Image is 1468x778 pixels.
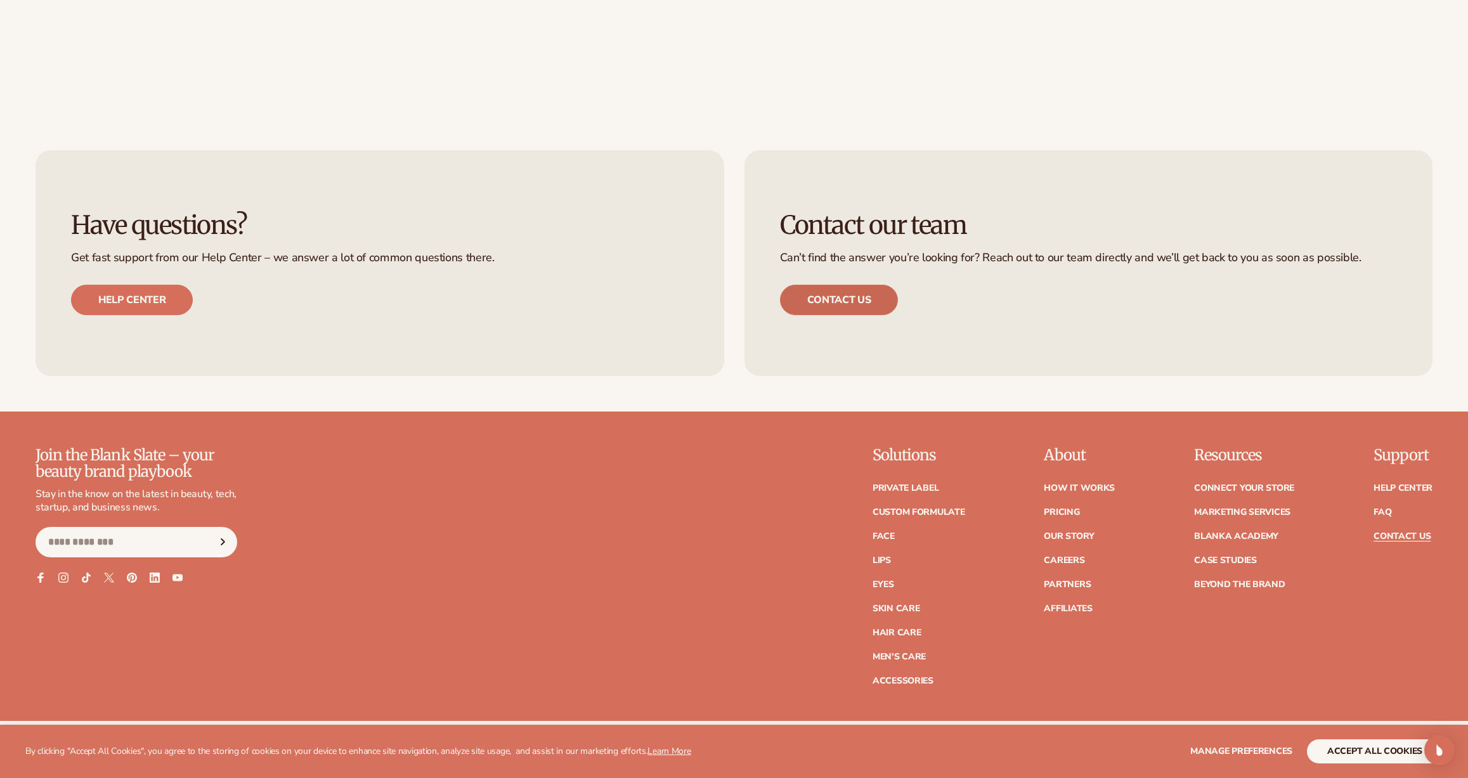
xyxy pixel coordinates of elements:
[873,628,921,637] a: Hair Care
[873,677,933,685] a: Accessories
[873,580,894,589] a: Eyes
[209,527,237,557] button: Subscribe
[1190,739,1292,763] button: Manage preferences
[873,556,891,565] a: Lips
[873,652,926,661] a: Men's Care
[873,447,965,464] p: Solutions
[1194,580,1285,589] a: Beyond the brand
[1044,604,1092,613] a: Affiliates
[1194,484,1294,493] a: Connect your store
[1194,532,1278,541] a: Blanka Academy
[1194,447,1294,464] p: Resources
[1374,447,1432,464] p: Support
[780,211,1398,239] h3: Contact our team
[873,508,965,517] a: Custom formulate
[873,484,939,493] a: Private label
[1194,508,1290,517] a: Marketing services
[71,211,689,239] h3: Have questions?
[1374,532,1431,541] a: Contact Us
[1044,556,1084,565] a: Careers
[780,285,899,315] a: Contact us
[1044,532,1094,541] a: Our Story
[1044,508,1079,517] a: Pricing
[71,252,689,264] p: Get fast support from our Help Center – we answer a lot of common questions there.
[1044,484,1115,493] a: How It Works
[1424,735,1455,765] div: Open Intercom Messenger
[71,285,193,315] a: Help center
[780,252,1398,264] p: Can’t find the answer you’re looking for? Reach out to our team directly and we’ll get back to yo...
[36,447,237,481] p: Join the Blank Slate – your beauty brand playbook
[647,745,691,757] a: Learn More
[1307,739,1443,763] button: accept all cookies
[1044,580,1091,589] a: Partners
[36,488,237,514] p: Stay in the know on the latest in beauty, tech, startup, and business news.
[1194,556,1257,565] a: Case Studies
[1190,745,1292,757] span: Manage preferences
[873,532,895,541] a: Face
[25,746,691,757] p: By clicking "Accept All Cookies", you agree to the storing of cookies on your device to enhance s...
[873,604,919,613] a: Skin Care
[1374,508,1391,517] a: FAQ
[1374,484,1432,493] a: Help Center
[1044,447,1115,464] p: About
